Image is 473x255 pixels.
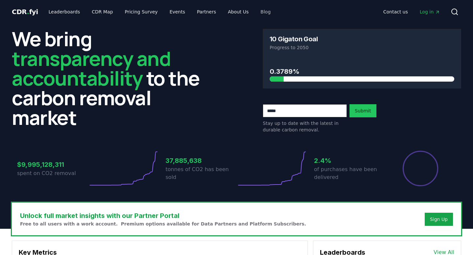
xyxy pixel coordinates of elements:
[314,156,385,166] h3: 2.4%
[378,6,413,18] a: Contact us
[263,120,347,133] p: Stay up to date with the latest in durable carbon removal.
[415,6,445,18] a: Log in
[255,6,276,18] a: Blog
[166,166,236,181] p: tonnes of CO2 has been sold
[270,67,454,76] h3: 0.3789%
[12,45,170,91] span: transparency and accountability
[43,6,276,18] nav: Main
[402,150,439,187] div: Percentage of sales delivered
[27,8,29,16] span: .
[314,166,385,181] p: of purchases have been delivered
[20,211,306,221] h3: Unlock full market insights with our Partner Portal
[43,6,85,18] a: Leaderboards
[192,6,221,18] a: Partners
[430,216,448,223] a: Sign Up
[120,6,163,18] a: Pricing Survey
[270,36,318,42] h3: 10 Gigaton Goal
[12,7,38,16] a: CDR.fyi
[223,6,254,18] a: About Us
[164,6,190,18] a: Events
[166,156,236,166] h3: 37,885,638
[420,9,440,15] span: Log in
[17,169,88,177] p: spent on CO2 removal
[17,160,88,169] h3: $9,995,128,311
[87,6,118,18] a: CDR Map
[270,44,454,51] p: Progress to 2050
[12,8,38,16] span: CDR fyi
[12,29,210,127] h2: We bring to the carbon removal market
[425,213,453,226] button: Sign Up
[378,6,445,18] nav: Main
[20,221,306,227] p: Free to all users with a work account. Premium options available for Data Partners and Platform S...
[349,104,376,117] button: Submit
